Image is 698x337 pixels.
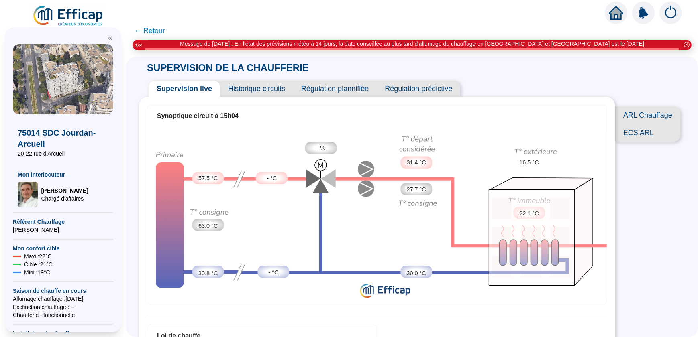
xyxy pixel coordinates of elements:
span: 57.5 °C [198,174,218,183]
span: Saison de chauffe en cours [13,287,113,295]
span: Supervision live [149,81,220,97]
span: 63.0 °C [198,222,218,231]
span: 75014 SDC Jourdan-Arcueil [18,127,108,150]
img: Chargé d'affaires [18,182,38,207]
span: 16.5 °C [519,158,539,167]
span: SUPERVISION DE LA CHAUFFERIE [139,62,317,73]
span: home [609,6,623,20]
span: Mon interlocuteur [18,171,108,179]
span: 27.7 °C [406,185,426,194]
span: ECS ARL [615,124,680,142]
span: close-circle [684,42,690,47]
span: 30.8 °C [198,269,218,278]
span: 31.4 °C [406,158,426,167]
span: Référent Chauffage [13,218,113,226]
span: - °C [267,174,277,183]
img: efficap energie logo [32,5,105,27]
span: [PERSON_NAME] [41,187,88,195]
span: Cible : 21 °C [24,260,53,268]
i: 1 / 3 [135,43,142,49]
span: ← Retour [134,25,165,37]
div: Synoptique circuit à 15h04 [157,111,597,121]
span: [PERSON_NAME] [13,226,113,234]
span: Régulation plannifiée [293,81,377,97]
img: alerts [632,2,655,24]
div: Synoptique [147,127,607,302]
span: Mon confort cible [13,244,113,252]
img: alerts [659,2,682,24]
div: Message de [DATE] : En l'état des prévisions météo à 14 jours, la date conseillée au plus tard d'... [180,40,644,48]
span: Chargé d'affaires [41,195,88,203]
span: Allumage chauffage : [DATE] [13,295,113,303]
span: - % [317,144,326,152]
span: ARL Chauffage [615,106,680,124]
span: 20-22 rue d'Arcueil [18,150,108,158]
span: - °C [268,268,278,277]
span: double-left [108,35,113,41]
span: Historique circuits [220,81,293,97]
span: Exctinction chauffage : -- [13,303,113,311]
span: Chaufferie : fonctionnelle [13,311,113,319]
span: Maxi : 22 °C [24,252,52,260]
span: Régulation prédictive [377,81,460,97]
img: circuit-supervision.724c8d6b72cc0638e748.png [147,127,607,302]
span: Mini : 19 °C [24,268,50,276]
span: 30.0 °C [406,269,426,278]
